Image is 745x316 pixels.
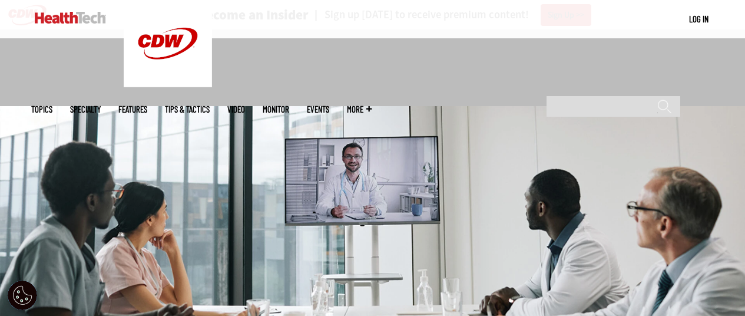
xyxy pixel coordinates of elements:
[8,281,37,310] div: Cookie Settings
[689,14,708,24] a: Log in
[8,281,37,310] button: Open Preferences
[124,78,212,90] a: CDW
[35,12,106,24] img: Home
[165,105,210,114] a: Tips & Tactics
[307,105,329,114] a: Events
[70,105,101,114] span: Specialty
[689,13,708,25] div: User menu
[263,105,289,114] a: MonITor
[227,105,245,114] a: Video
[31,105,52,114] span: Topics
[118,105,147,114] a: Features
[347,105,372,114] span: More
